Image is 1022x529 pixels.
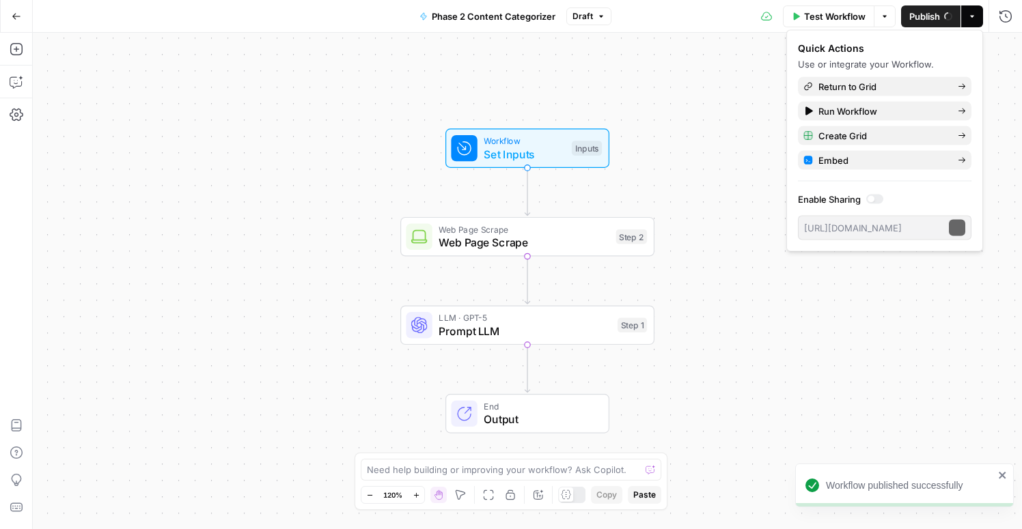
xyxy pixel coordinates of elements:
[596,489,617,501] span: Copy
[439,223,609,235] span: Web Page Scrape
[798,59,934,70] span: Use or integrate your Workflow.
[826,478,994,492] div: Workflow published successfully
[400,217,654,257] div: Web Page ScrapeWeb Page ScrapeStep 2
[439,323,611,339] span: Prompt LLM
[484,400,595,413] span: End
[998,470,1008,481] button: close
[616,229,648,244] div: Step 2
[525,257,529,304] g: Edge from step_2 to step_1
[628,486,661,504] button: Paste
[798,42,971,55] div: Quick Actions
[798,192,971,206] label: Enable Sharing
[400,306,654,345] div: LLM · GPT-5Prompt LLMStep 1
[818,104,947,118] span: Run Workflow
[432,10,555,23] span: Phase 2 Content Categorizer
[572,10,593,23] span: Draft
[411,5,564,27] button: Phase 2 Content Categorizer
[591,486,622,504] button: Copy
[818,154,947,167] span: Embed
[818,129,947,143] span: Create Grid
[618,318,647,333] div: Step 1
[484,134,565,147] span: Workflow
[400,128,654,168] div: WorkflowSet InputsInputs
[818,80,947,94] span: Return to Grid
[439,311,611,324] span: LLM · GPT-5
[525,168,529,216] g: Edge from start to step_2
[633,489,656,501] span: Paste
[783,5,874,27] button: Test Workflow
[572,141,602,156] div: Inputs
[484,411,595,427] span: Output
[804,10,866,23] span: Test Workflow
[525,345,529,392] g: Edge from step_1 to end
[484,146,565,162] span: Set Inputs
[383,489,402,500] span: 120%
[439,234,609,251] span: Web Page Scrape
[901,5,961,27] button: Publish
[909,10,940,23] span: Publish
[400,394,654,433] div: EndOutput
[566,8,611,25] button: Draft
